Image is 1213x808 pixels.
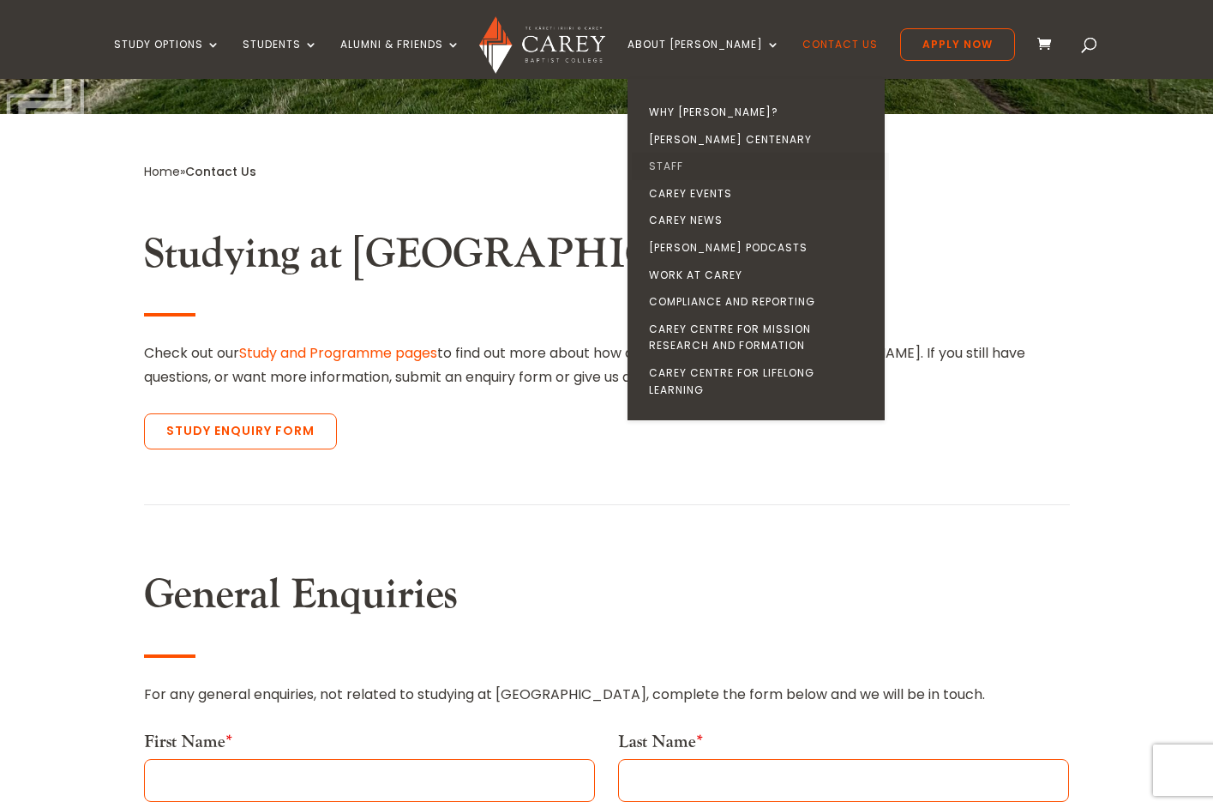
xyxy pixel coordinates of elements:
a: Home [144,163,180,180]
h2: General Enquiries [144,570,1070,629]
a: Alumni & Friends [340,39,460,79]
a: Study and Programme pages [239,343,437,363]
p: For any general enquiries, not related to studying at [GEOGRAPHIC_DATA], complete the form below ... [144,683,1070,706]
a: Work at Carey [632,262,889,289]
a: Study Options [114,39,220,79]
span: Contact Us [185,163,256,180]
a: [PERSON_NAME] Centenary [632,126,889,154]
a: Study Enquiry Form [144,413,337,449]
label: First Name [144,731,232,753]
a: Compliance and Reporting [632,288,889,316]
a: About [PERSON_NAME] [628,39,780,79]
a: Carey Centre for Mission Research and Formation [632,316,889,359]
a: Carey Events [632,180,889,208]
a: [PERSON_NAME] Podcasts [632,234,889,262]
label: Last Name [618,731,703,753]
a: Staff [632,153,889,180]
a: Carey News [632,207,889,234]
a: Contact Us [802,39,878,79]
a: Carey Centre for Lifelong Learning [632,359,889,403]
img: Carey Baptist College [479,16,605,74]
a: Apply Now [900,28,1015,61]
span: » [144,163,256,180]
p: Check out our to find out more about how and what you can study at [PERSON_NAME]. If you still ha... [144,341,1070,388]
a: Why [PERSON_NAME]? [632,99,889,126]
h2: Studying at [GEOGRAPHIC_DATA] [144,230,1070,288]
a: Students [243,39,318,79]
